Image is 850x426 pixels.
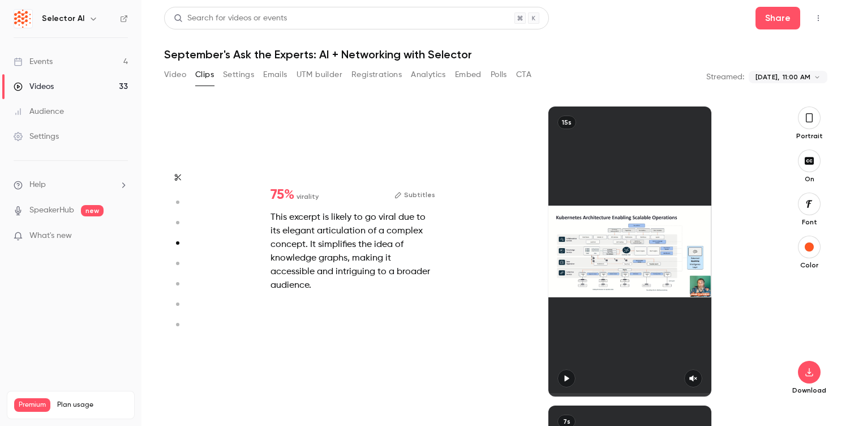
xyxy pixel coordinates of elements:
[29,179,46,191] span: Help
[57,401,127,410] span: Plan usage
[263,66,287,84] button: Emails
[791,218,827,227] p: Font
[223,66,254,84] button: Settings
[516,66,531,84] button: CTA
[297,66,342,84] button: UTM builder
[42,13,84,24] h6: Selector AI
[411,66,446,84] button: Analytics
[14,179,128,191] li: help-dropdown-opener
[791,174,827,184] p: On
[14,131,59,142] div: Settings
[14,106,64,117] div: Audience
[164,66,186,84] button: Video
[791,261,827,270] p: Color
[14,81,54,92] div: Videos
[271,188,294,202] span: 75 %
[755,72,779,82] span: [DATE],
[271,211,435,292] div: This excerpt is likely to go viral due to its elegant articulation of a complex concept. It simpl...
[195,66,214,84] button: Clips
[809,9,827,27] button: Top Bar Actions
[394,188,435,202] button: Subtitles
[114,231,128,241] iframe: Noticeable Trigger
[455,66,482,84] button: Embed
[81,205,104,216] span: new
[297,191,319,202] span: virality
[29,205,74,216] a: SpeakerHub
[174,12,287,24] div: Search for videos or events
[164,48,827,61] h1: September's Ask the Experts: AI + Networking with Selector
[14,10,32,28] img: Selector AI
[783,72,810,82] span: 11:00 AM
[791,131,827,140] p: Portrait
[706,71,744,83] p: Streamed:
[351,66,402,84] button: Registrations
[14,56,53,67] div: Events
[791,386,827,395] p: Download
[755,7,800,29] button: Share
[29,230,72,242] span: What's new
[14,398,50,412] span: Premium
[491,66,507,84] button: Polls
